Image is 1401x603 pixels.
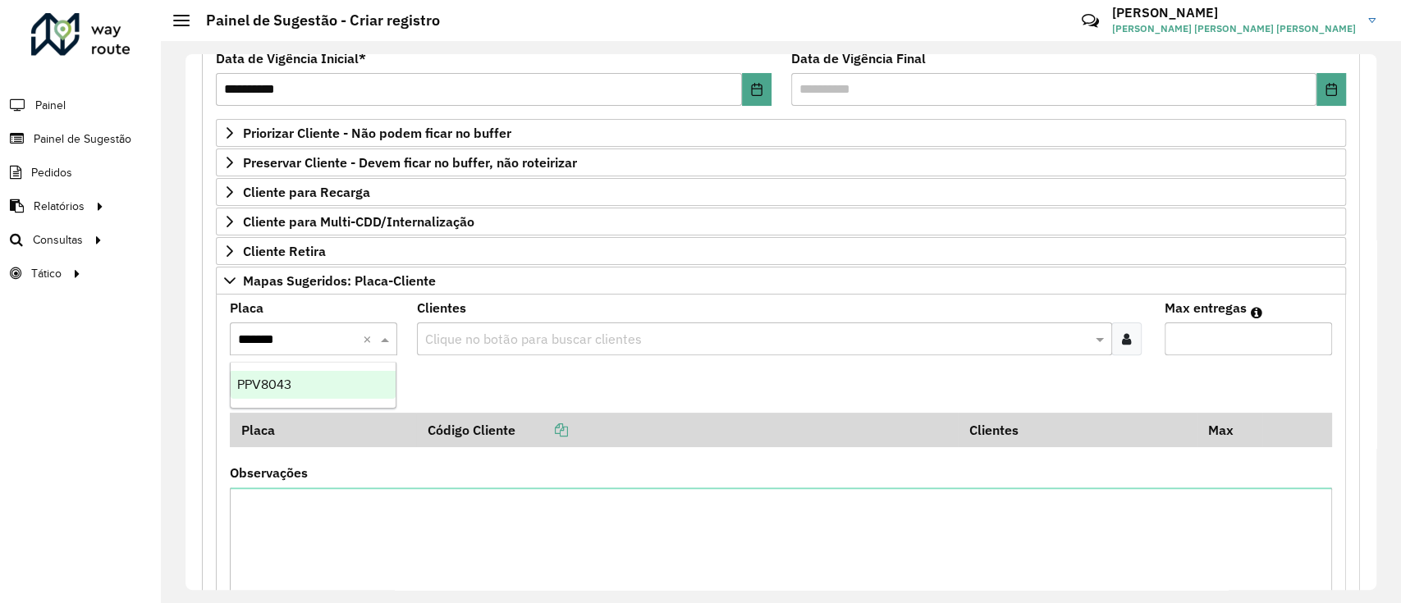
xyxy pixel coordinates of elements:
a: Preservar Cliente - Devem ficar no buffer, não roteirizar [216,148,1346,176]
a: Mapas Sugeridos: Placa-Cliente [216,267,1346,295]
span: Pedidos [31,164,72,181]
th: Placa [230,413,416,447]
label: Placa [230,298,263,317]
a: Cliente para Recarga [216,178,1346,206]
button: Choose Date [742,73,771,106]
span: [PERSON_NAME] [PERSON_NAME] [PERSON_NAME] [1112,21,1356,36]
th: Código Cliente [416,413,958,447]
a: Priorizar Cliente - Não podem ficar no buffer [216,119,1346,147]
label: Data de Vigência Inicial [216,48,366,68]
a: Cliente Retira [216,237,1346,265]
em: Máximo de clientes que serão colocados na mesma rota com os clientes informados [1251,306,1262,319]
span: PPV8043 [237,377,291,391]
span: Painel [35,97,66,114]
h3: [PERSON_NAME] [1112,5,1356,21]
label: Max entregas [1165,298,1247,317]
span: Cliente Retira [243,244,326,258]
label: Clientes [417,298,466,317]
span: Relatórios [34,198,85,215]
th: Clientes [958,413,1197,447]
span: Cliente para Recarga [243,185,370,199]
a: Cliente para Multi-CDD/Internalização [216,208,1346,235]
span: Cliente para Multi-CDD/Internalização [243,215,474,228]
h2: Painel de Sugestão - Criar registro [190,11,440,30]
span: Consultas [33,231,83,249]
span: Preservar Cliente - Devem ficar no buffer, não roteirizar [243,156,577,169]
span: Mapas Sugeridos: Placa-Cliente [243,274,436,287]
span: Painel de Sugestão [34,130,131,148]
span: Clear all [363,329,377,349]
label: Data de Vigência Final [791,48,926,68]
button: Choose Date [1316,73,1346,106]
label: Observações [230,463,308,482]
span: Tático [31,265,62,282]
a: Contato Rápido [1073,3,1108,39]
th: Max [1197,413,1262,447]
span: Priorizar Cliente - Não podem ficar no buffer [243,126,511,139]
ng-dropdown-panel: Options list [230,362,396,409]
a: Copiar [515,422,568,438]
